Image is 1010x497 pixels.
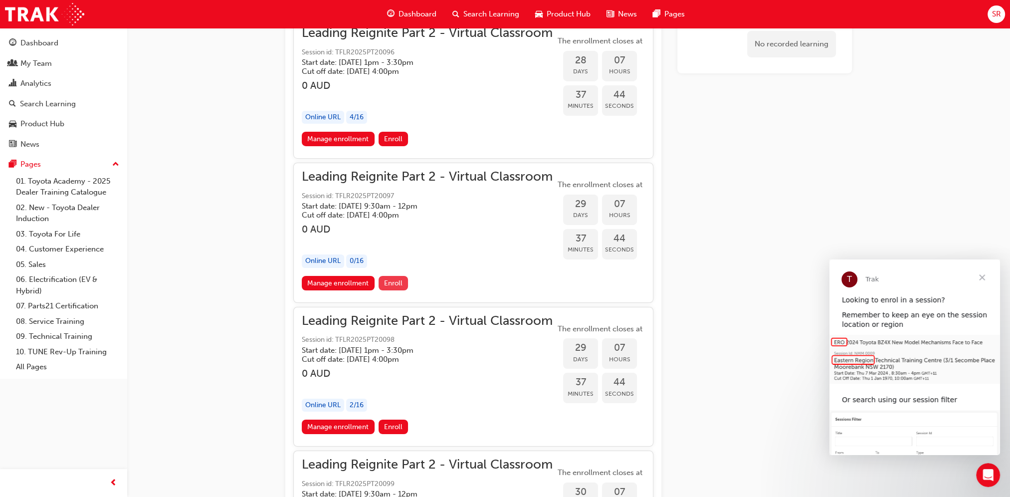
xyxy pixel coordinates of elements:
[563,89,598,101] span: 37
[302,171,553,183] span: Leading Reignite Part 2 - Virtual Classroom
[444,4,527,24] a: search-iconSearch Learning
[602,89,637,101] span: 44
[555,179,645,191] span: The enrollment closes at
[302,224,553,235] h3: 0 AUD
[602,244,637,255] span: Seconds
[302,67,537,76] h5: Cut off date: [DATE] 4:00pm
[302,315,645,438] button: Leading Reignite Part 2 - Virtual ClassroomSession id: TFLR2025PT20098Start date: [DATE] 1pm - 3:...
[602,354,637,365] span: Hours
[12,242,123,257] a: 04. Customer Experience
[563,233,598,245] span: 37
[379,132,408,146] button: Enroll
[302,399,344,412] div: Online URL
[302,346,537,355] h5: Start date: [DATE] 1pm - 3:30pm
[9,140,16,149] span: news-icon
[302,132,375,146] a: Manage enrollment
[653,8,660,20] span: pages-icon
[20,118,64,130] div: Product Hub
[9,79,16,88] span: chart-icon
[12,344,123,360] a: 10. TUNE Rev-Up Training
[602,377,637,388] span: 44
[602,100,637,112] span: Seconds
[20,159,41,170] div: Pages
[302,58,537,67] h5: Start date: [DATE] 1pm - 3:30pm
[12,257,123,272] a: 05. Sales
[563,55,598,66] span: 28
[452,8,459,20] span: search-icon
[20,139,39,150] div: News
[976,463,1000,487] iframe: Intercom live chat
[602,199,637,210] span: 07
[563,342,598,354] span: 29
[399,8,436,20] span: Dashboard
[346,254,367,268] div: 0 / 16
[302,479,553,490] span: Session id: TFLR2025PT20099
[602,233,637,245] span: 44
[12,314,123,329] a: 08. Service Training
[9,59,16,68] span: people-icon
[829,259,1000,455] iframe: Intercom live chat message
[555,323,645,335] span: The enrollment closes at
[4,115,123,133] a: Product Hub
[302,211,537,220] h5: Cut off date: [DATE] 4:00pm
[379,276,408,290] button: Enroll
[4,135,123,154] a: News
[346,399,367,412] div: 2 / 16
[4,32,123,155] button: DashboardMy TeamAnalyticsSearch LearningProduct HubNews
[563,66,598,77] span: Days
[302,111,344,124] div: Online URL
[606,8,614,20] span: news-icon
[4,74,123,93] a: Analytics
[535,8,543,20] span: car-icon
[302,47,553,58] span: Session id: TFLR2025PT20096
[12,298,123,314] a: 07. Parts21 Certification
[12,359,123,375] a: All Pages
[302,276,375,290] a: Manage enrollment
[988,5,1005,23] button: SR
[20,37,58,49] div: Dashboard
[602,210,637,221] span: Hours
[384,423,403,431] span: Enroll
[112,158,119,171] span: up-icon
[302,202,537,211] h5: Start date: [DATE] 9:30am - 12pm
[602,66,637,77] span: Hours
[9,39,16,48] span: guage-icon
[302,315,553,327] span: Leading Reignite Part 2 - Virtual Classroom
[563,377,598,388] span: 37
[302,27,645,150] button: Leading Reignite Part 2 - Virtual ClassroomSession id: TFLR2025PT20096Start date: [DATE] 1pm - 3:...
[5,3,84,25] img: Trak
[463,8,519,20] span: Search Learning
[4,54,123,73] a: My Team
[9,160,16,169] span: pages-icon
[302,334,553,346] span: Session id: TFLR2025PT20098
[302,368,553,379] h3: 0 AUD
[4,95,123,113] a: Search Learning
[9,120,16,129] span: car-icon
[12,200,123,227] a: 02. New - Toyota Dealer Induction
[4,34,123,52] a: Dashboard
[302,80,553,91] h3: 0 AUD
[379,4,444,24] a: guage-iconDashboard
[664,8,685,20] span: Pages
[12,227,123,242] a: 03. Toyota For Life
[12,174,123,200] a: 01. Toyota Academy - 2025 Dealer Training Catalogue
[599,4,645,24] a: news-iconNews
[302,459,553,471] span: Leading Reignite Part 2 - Virtual Classroom
[302,355,537,364] h5: Cut off date: [DATE] 4:00pm
[563,244,598,255] span: Minutes
[602,388,637,400] span: Seconds
[302,254,344,268] div: Online URL
[302,191,553,202] span: Session id: TFLR2025PT20097
[527,4,599,24] a: car-iconProduct Hub
[384,279,403,287] span: Enroll
[387,8,395,20] span: guage-icon
[302,171,645,294] button: Leading Reignite Part 2 - Virtual ClassroomSession id: TFLR2025PT20097Start date: [DATE] 9:30am -...
[602,342,637,354] span: 07
[4,155,123,174] button: Pages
